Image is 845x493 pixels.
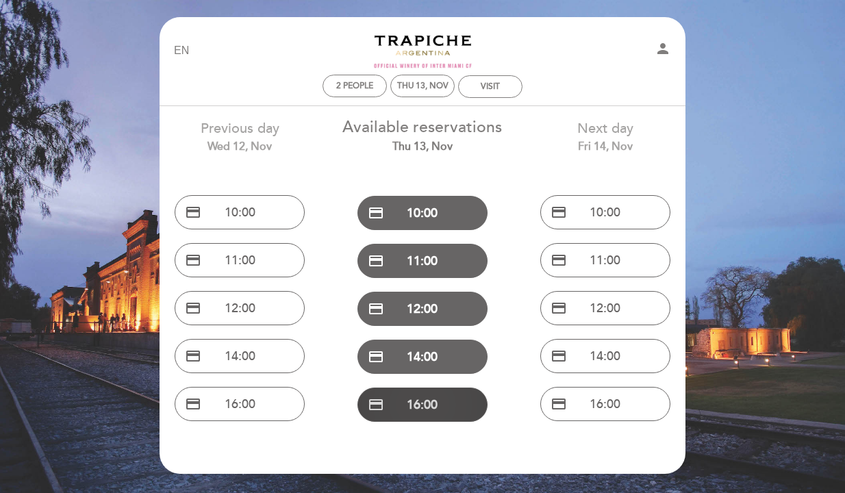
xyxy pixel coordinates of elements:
button: credit_card 12:00 [357,292,488,326]
button: credit_card 16:00 [175,387,305,421]
div: Wed 12, Nov [159,139,321,155]
span: credit_card [185,204,201,220]
span: 2 people [336,81,373,91]
div: Previous day [159,119,321,154]
div: Available reservations [342,116,504,155]
span: credit_card [185,252,201,268]
span: credit_card [368,301,384,317]
div: Thu 13, Nov [397,81,449,91]
button: credit_card 11:00 [175,243,305,277]
span: credit_card [185,348,201,364]
button: credit_card 14:00 [357,340,488,374]
div: Next day [524,119,686,154]
button: person [655,40,671,62]
a: Turismo Trapiche [337,32,508,70]
button: credit_card 12:00 [175,291,305,325]
i: person [655,40,671,57]
button: credit_card 16:00 [357,388,488,422]
button: credit_card 10:00 [540,195,670,229]
button: credit_card 11:00 [357,244,488,278]
span: credit_card [185,300,201,316]
button: credit_card 16:00 [540,387,670,421]
span: credit_card [551,348,567,364]
button: credit_card 10:00 [357,196,488,230]
button: credit_card 12:00 [540,291,670,325]
span: credit_card [551,300,567,316]
span: credit_card [368,205,384,221]
span: credit_card [551,396,567,412]
button: credit_card 10:00 [175,195,305,229]
button: credit_card 11:00 [540,243,670,277]
span: credit_card [551,252,567,268]
div: Thu 13, Nov [342,139,504,155]
span: credit_card [368,349,384,365]
button: credit_card 14:00 [175,339,305,373]
span: credit_card [551,204,567,220]
span: credit_card [185,396,201,412]
button: credit_card 14:00 [540,339,670,373]
span: credit_card [368,396,384,413]
div: Fri 14, Nov [524,139,686,155]
div: VISIT [481,81,500,92]
span: credit_card [368,253,384,269]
